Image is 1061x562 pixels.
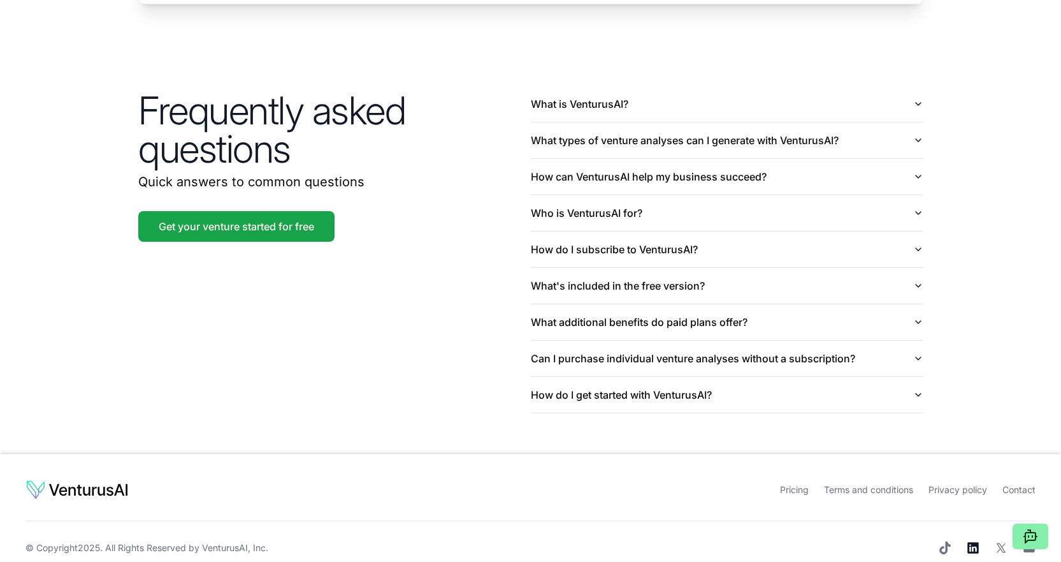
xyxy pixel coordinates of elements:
p: Quick answers to common questions [138,173,531,191]
button: How do I get started with VenturusAI? [531,377,923,413]
img: logo [25,480,129,500]
a: VenturusAI, Inc [202,542,266,553]
button: Can I purchase individual venture analyses without a subscription? [531,341,923,376]
button: What's included in the free version? [531,268,923,304]
a: Contact [1002,484,1036,495]
a: Pricing [780,484,809,495]
span: © Copyright 2025 . All Rights Reserved by . [25,542,268,554]
button: What additional benefits do paid plans offer? [531,304,923,340]
button: What is VenturusAI? [531,86,923,122]
button: How can VenturusAI help my business succeed? [531,159,923,195]
a: Privacy policy [928,484,987,495]
a: Terms and conditions [824,484,913,495]
button: What types of venture analyses can I generate with VenturusAI? [531,122,923,158]
button: Who is VenturusAI for? [531,195,923,231]
a: Get your venture started for free [138,211,335,242]
button: How do I subscribe to VenturusAI? [531,232,923,267]
h2: Frequently asked questions [138,91,531,168]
